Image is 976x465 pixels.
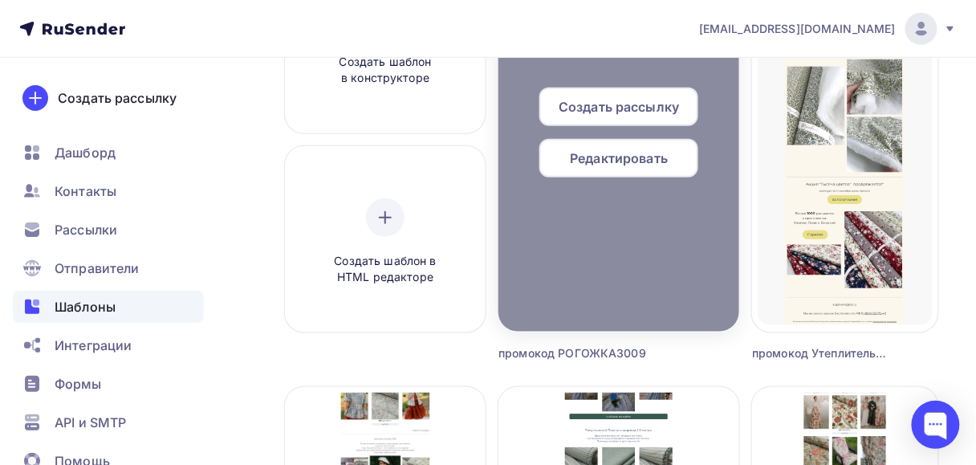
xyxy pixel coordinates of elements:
span: Шаблоны [55,297,116,316]
span: API и SMTP [55,413,126,432]
a: Рассылки [13,214,204,246]
span: Контакты [55,182,116,201]
span: Отправители [55,259,140,278]
span: [EMAIL_ADDRESS][DOMAIN_NAME] [699,21,896,37]
a: Шаблоны [13,291,204,323]
span: Создать шаблон в HTML редакторе [309,253,462,286]
div: промокод Утеплитель3008 [752,345,892,361]
div: Создать рассылку [58,88,177,108]
span: Формы [55,374,102,394]
span: Создать рассылку [559,97,679,116]
span: Рассылки [55,220,117,239]
a: Контакты [13,175,204,207]
a: Дашборд [13,137,204,169]
div: промокод РОГОЖКА3009 [498,345,679,361]
a: Формы [13,368,204,400]
a: Отправители [13,252,204,284]
span: Создать шаблон в конструкторе [309,54,462,87]
span: Дашборд [55,143,116,162]
span: Редактировать [570,149,668,168]
a: [EMAIL_ADDRESS][DOMAIN_NAME] [699,13,957,45]
span: Интеграции [55,336,132,355]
